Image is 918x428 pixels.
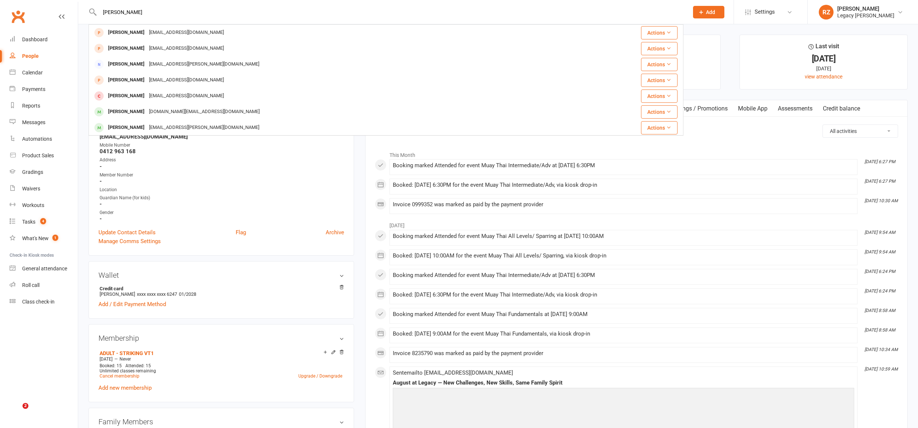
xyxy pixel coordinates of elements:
strong: - [100,163,344,170]
strong: 0412 963 168 [100,148,344,155]
span: [DATE] [100,357,112,362]
button: Actions [641,121,678,134]
a: Workouts [10,197,78,214]
a: Tasks 4 [10,214,78,230]
a: Update Contact Details [98,228,156,237]
div: [PERSON_NAME] [106,106,147,117]
li: [DATE] [375,218,898,229]
button: Actions [641,74,678,87]
h3: Wallet [98,271,344,279]
input: Search... [97,7,683,17]
div: Location [100,186,344,193]
i: [DATE] 9:54 AM [865,230,895,235]
a: Automations [10,131,78,147]
div: [DOMAIN_NAME][EMAIL_ADDRESS][DOMAIN_NAME] [147,106,262,117]
i: [DATE] 8:58 AM [865,327,895,333]
span: Sent email to [EMAIL_ADDRESS][DOMAIN_NAME] [393,369,513,376]
span: Attended: 15 [125,363,151,368]
strong: [EMAIL_ADDRESS][DOMAIN_NAME] [100,133,344,140]
h3: Membership [98,334,344,342]
span: 4 [40,218,46,224]
a: People [10,48,78,64]
button: Actions [641,26,678,39]
div: Booked: [DATE] 6:30PM for the event Muay Thai Intermediate/Adv, via kiosk drop-in [393,182,854,188]
div: Gradings [22,169,43,175]
a: Product Sales [10,147,78,164]
div: Booked: [DATE] 10:00AM for the event Muay Thai All Levels/ Sparring, via kiosk drop-in [393,253,854,259]
a: Credit balance [818,100,865,117]
a: ADULT - STRIKING VT1 [100,350,154,356]
div: [EMAIL_ADDRESS][DOMAIN_NAME] [147,43,226,54]
div: [EMAIL_ADDRESS][PERSON_NAME][DOMAIN_NAME] [147,122,261,133]
button: Actions [641,58,678,71]
span: Add [706,9,715,15]
i: [DATE] 10:59 AM [865,366,898,372]
div: Payments [22,86,45,92]
a: Flag [236,228,246,237]
div: — [98,356,344,362]
div: Address [100,157,344,164]
div: Waivers [22,186,40,192]
span: xxxx xxxx xxxx 6247 [137,291,177,297]
a: Reports [10,98,78,114]
span: 1 [52,235,58,241]
div: Class check-in [22,299,55,305]
a: Assessments [773,100,818,117]
div: What's New [22,235,49,241]
h3: Family Members [98,418,344,426]
a: Mobile App [733,100,773,117]
i: [DATE] 8:58 AM [865,308,895,313]
span: Booked: 15 [100,363,122,368]
a: view attendance [805,74,842,80]
a: Upgrade / Downgrade [298,373,342,379]
span: 2 [22,403,28,409]
a: Gradings / Promotions [663,100,733,117]
div: [PERSON_NAME] [106,91,147,101]
button: Actions [641,105,678,119]
div: [DATE] [746,64,901,73]
div: August at Legacy — New Challenges, New Skills, Same Family Spirit [393,380,854,386]
li: This Month [375,147,898,159]
div: Calendar [22,70,43,76]
a: Class kiosk mode [10,294,78,310]
div: Booked: [DATE] 9:00AM for the event Muay Thai Fundamentals, via kiosk drop-in [393,331,854,337]
div: Invoice 8235790 was marked as paid by the payment provider [393,350,854,357]
div: [DATE] [746,55,901,63]
div: Tasks [22,219,35,225]
div: [EMAIL_ADDRESS][DOMAIN_NAME] [147,75,226,85]
div: Member Number [100,172,344,179]
a: What's New1 [10,230,78,247]
div: [EMAIL_ADDRESS][PERSON_NAME][DOMAIN_NAME] [147,59,261,70]
div: Last visit [808,42,839,55]
div: Product Sales [22,152,54,158]
div: Roll call [22,282,39,288]
div: [EMAIL_ADDRESS][DOMAIN_NAME] [147,27,226,38]
button: Actions [641,90,678,103]
button: Actions [641,42,678,55]
div: [PERSON_NAME] [106,27,147,38]
div: Dashboard [22,36,48,42]
a: Manage Comms Settings [98,237,161,246]
h3: Activity [375,124,898,136]
div: [PERSON_NAME] [106,122,147,133]
iframe: Intercom live chat [7,403,25,421]
div: People [22,53,39,59]
strong: - [100,201,344,207]
div: Booking marked Attended for event Muay Thai All Levels/ Sparring at [DATE] 10:00AM [393,233,854,239]
i: [DATE] 10:34 AM [865,347,898,352]
div: Booking marked Attended for event Muay Thai Fundamentals at [DATE] 9:00AM [393,311,854,318]
div: Workouts [22,202,44,208]
div: Invoice 0999352 was marked as paid by the payment provider [393,201,854,208]
a: Calendar [10,64,78,81]
div: [PERSON_NAME] [837,6,894,12]
div: Gender [100,209,344,216]
a: Messages [10,114,78,131]
a: Gradings [10,164,78,180]
li: [PERSON_NAME] [98,285,344,298]
i: [DATE] 6:27 PM [865,179,895,184]
strong: - [100,215,344,222]
div: [PERSON_NAME] [106,75,147,85]
i: [DATE] 6:24 PM [865,288,895,294]
div: [PERSON_NAME] [106,43,147,54]
a: Cancel membership [100,373,139,379]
